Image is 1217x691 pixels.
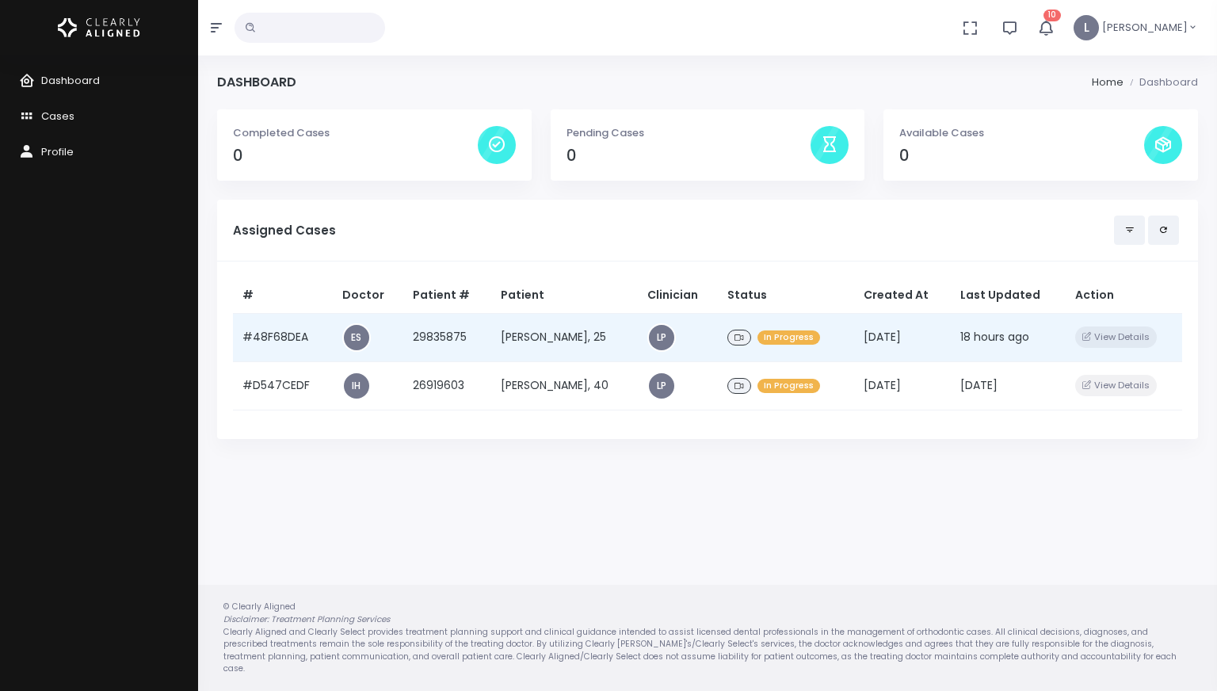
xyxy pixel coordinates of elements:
div: © Clearly Aligned Clearly Aligned and Clearly Select provides treatment planning support and clin... [208,601,1207,675]
span: [DATE] [960,377,998,393]
th: Action [1066,277,1182,314]
a: IH [344,373,369,399]
td: 29835875 [403,313,491,361]
th: Created At [854,277,951,314]
h4: 0 [567,147,811,165]
th: Clinician [638,277,719,314]
span: Dashboard [41,73,100,88]
p: Pending Cases [567,125,811,141]
th: Status [718,277,854,314]
em: Disclaimer: Treatment Planning Services [223,613,390,625]
td: [PERSON_NAME], 40 [491,361,638,410]
span: [PERSON_NAME] [1102,20,1188,36]
td: [PERSON_NAME], 25 [491,313,638,361]
h4: Dashboard [217,74,296,90]
span: [DATE] [864,329,901,345]
a: ES [344,325,369,350]
p: Completed Cases [233,125,478,141]
h4: 0 [233,147,478,165]
span: 18 hours ago [960,329,1029,345]
td: 26919603 [403,361,491,410]
span: In Progress [757,330,820,345]
th: Last Updated [951,277,1065,314]
span: In Progress [757,379,820,394]
a: LP [649,325,674,350]
span: Cases [41,109,74,124]
img: Logo Horizontal [58,11,140,44]
a: LP [649,373,674,399]
span: Profile [41,144,74,159]
h5: Assigned Cases [233,223,1114,238]
th: Patient [491,277,638,314]
button: View Details [1075,326,1157,348]
p: Available Cases [899,125,1144,141]
li: Home [1092,74,1124,90]
span: 10 [1043,10,1061,21]
h4: 0 [899,147,1144,165]
th: # [233,277,333,314]
td: #48F68DEA [233,313,333,361]
li: Dashboard [1124,74,1198,90]
button: View Details [1075,375,1157,396]
span: [DATE] [864,377,901,393]
th: Patient # [403,277,491,314]
td: #D547CEDF [233,361,333,410]
span: L [1074,15,1099,40]
th: Doctor [333,277,403,314]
